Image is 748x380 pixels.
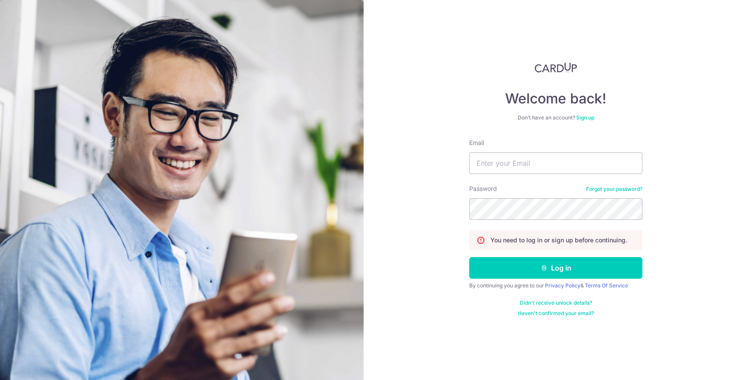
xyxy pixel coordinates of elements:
[469,257,642,279] button: Log in
[469,152,642,174] input: Enter your Email
[469,114,642,121] div: Don’t have an account?
[585,282,628,289] a: Terms Of Service
[469,138,484,147] label: Email
[520,299,592,306] a: Didn't receive unlock details?
[576,114,594,121] a: Sign up
[469,90,642,107] h4: Welcome back!
[469,282,642,289] div: By continuing you agree to our &
[469,184,497,193] label: Password
[586,186,642,193] a: Forgot your password?
[490,236,627,245] p: You need to log in or sign up before continuing.
[518,310,594,317] a: Haven't confirmed your email?
[535,62,577,73] img: CardUp Logo
[545,282,580,289] a: Privacy Policy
